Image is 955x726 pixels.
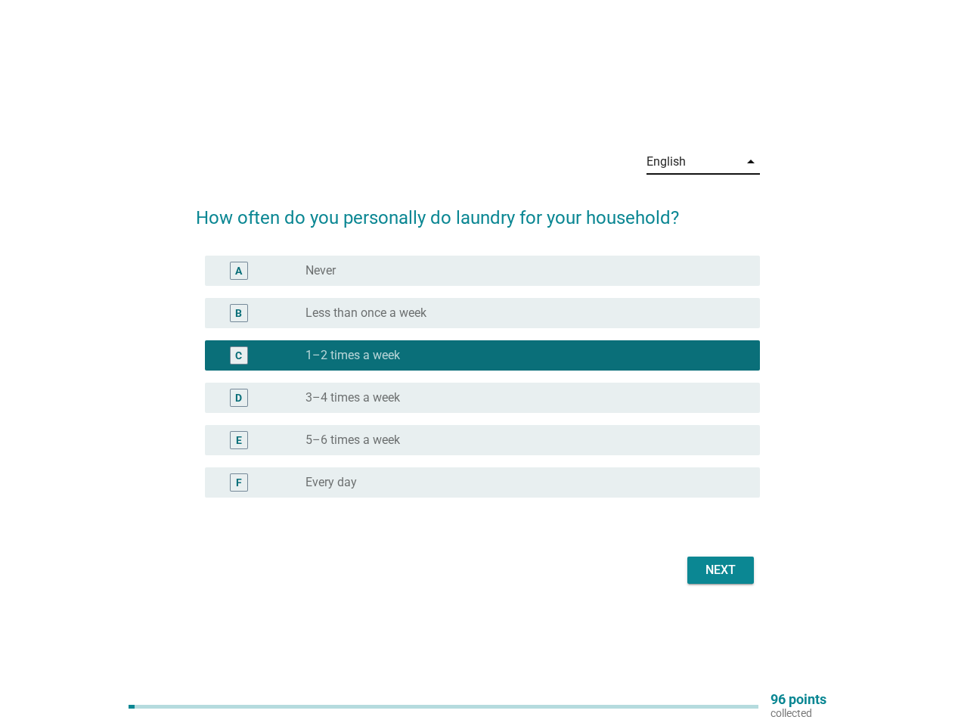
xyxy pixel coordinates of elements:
p: 96 points [771,693,826,706]
label: 3–4 times a week [305,390,400,405]
h2: How often do you personally do laundry for your household? [196,189,760,231]
label: Every day [305,475,357,490]
div: A [235,263,242,279]
div: D [235,390,242,406]
label: Less than once a week [305,306,426,321]
div: E [236,433,242,448]
i: arrow_drop_down [742,153,760,171]
p: collected [771,706,826,720]
button: Next [687,557,754,584]
label: Never [305,263,336,278]
div: Next [699,561,742,579]
div: English [646,155,686,169]
div: C [235,348,242,364]
label: 1–2 times a week [305,348,400,363]
label: 5–6 times a week [305,433,400,448]
div: B [235,306,242,321]
div: F [236,475,242,491]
